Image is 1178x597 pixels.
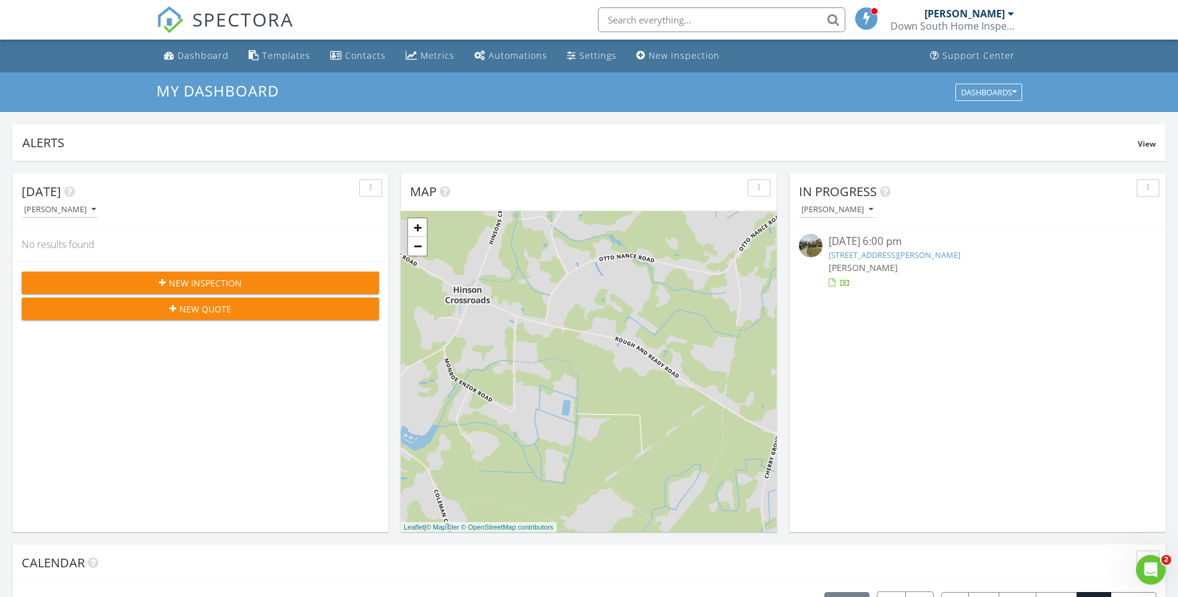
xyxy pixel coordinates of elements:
span: New Quote [179,303,231,316]
a: New Inspection [631,45,725,67]
input: Search everything... [598,7,845,32]
div: Contacts [345,49,386,61]
a: Contacts [325,45,391,67]
div: | [401,522,557,533]
span: SPECTORA [192,6,294,32]
a: © OpenStreetMap contributors [461,523,553,531]
a: SPECTORA [156,17,294,43]
span: In Progress [799,183,877,200]
a: Templates [244,45,315,67]
button: [PERSON_NAME] [799,202,876,218]
a: Settings [562,45,621,67]
span: New Inspection [169,277,242,290]
div: Dashboards [961,88,1017,97]
span: Map [410,183,437,200]
div: No results found [12,228,388,261]
button: Dashboards [955,84,1022,101]
span: View [1138,139,1156,149]
a: Leaflet [404,523,424,531]
div: New Inspection [649,49,720,61]
a: Automations (Basic) [469,45,552,67]
a: Zoom in [408,218,427,237]
div: Support Center [942,49,1015,61]
img: streetview [799,234,822,257]
div: Alerts [22,134,1138,151]
a: Dashboard [159,45,234,67]
span: My Dashboard [156,80,279,101]
a: [DATE] 6:00 pm [STREET_ADDRESS][PERSON_NAME] [PERSON_NAME] [799,234,1156,289]
div: Settings [579,49,617,61]
div: [PERSON_NAME] [24,205,96,214]
button: New Quote [22,298,379,320]
a: Zoom out [408,237,427,256]
div: [DATE] 6:00 pm [829,234,1127,249]
div: Metrics [420,49,455,61]
div: Templates [262,49,310,61]
a: Metrics [401,45,459,67]
span: 2 [1161,555,1171,565]
div: [PERSON_NAME] [801,205,873,214]
button: New Inspection [22,272,379,294]
iframe: Intercom live chat [1136,555,1166,585]
button: [PERSON_NAME] [22,202,98,218]
span: [PERSON_NAME] [829,262,898,273]
a: Support Center [925,45,1020,67]
div: Dashboard [177,49,229,61]
a: [STREET_ADDRESS][PERSON_NAME] [829,249,960,260]
a: © MapTiler [426,523,459,531]
div: Automations [489,49,547,61]
img: The Best Home Inspection Software - Spectora [156,6,184,33]
div: [PERSON_NAME] [924,7,1005,20]
span: Calendar [22,554,85,571]
div: Down South Home Inspections LLC [890,20,1014,32]
span: [DATE] [22,183,61,200]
